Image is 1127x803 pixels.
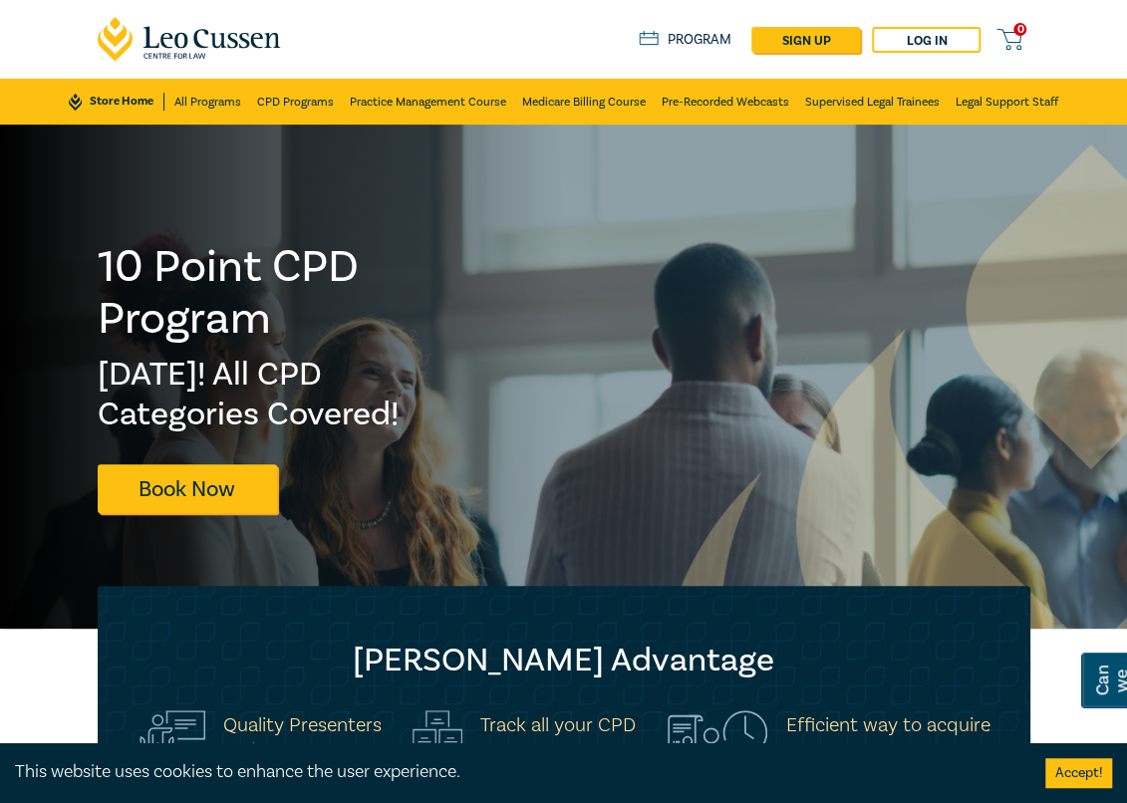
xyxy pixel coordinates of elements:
[98,464,277,513] a: Book Now
[98,241,472,345] h1: 10 Point CPD Program
[1045,758,1112,788] button: Accept cookies
[785,712,989,764] h5: Efficient way to acquire your 10 CPD Points
[480,712,643,764] h5: Track all your CPD points in one place
[257,79,334,125] a: CPD Programs
[872,27,981,53] a: Log in
[413,710,462,765] img: Track all your CPD<br>points in one place
[98,355,472,434] h2: [DATE]! All CPD Categories Covered!
[751,27,860,53] a: sign up
[805,79,940,125] a: Supervised Legal Trainees
[639,31,731,49] a: Program
[662,79,789,125] a: Pre-Recorded Webcasts
[668,710,768,765] img: Efficient way to acquire<br>your 10 CPD Points
[138,641,990,680] h2: [PERSON_NAME] Advantage
[522,79,646,125] a: Medicare Billing Course
[138,710,205,765] img: Quality Presenters<br>and CPD programs
[174,79,241,125] a: All Programs
[69,93,163,111] a: Store Home
[15,759,1015,785] div: This website uses cookies to enhance the user experience.
[350,79,506,125] a: Practice Management Course
[956,79,1058,125] a: Legal Support Staff
[223,712,388,764] h5: Quality Presenters and CPD programs
[1013,23,1026,36] span: 0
